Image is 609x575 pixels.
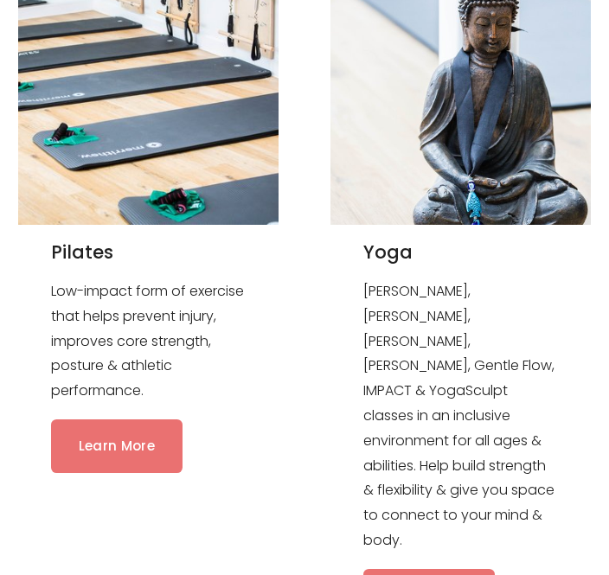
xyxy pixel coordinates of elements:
[51,279,247,404] p: Low-impact form of exercise that helps prevent injury, improves core strength, posture & athletic...
[51,419,183,472] a: Learn More
[363,279,559,553] p: [PERSON_NAME], [PERSON_NAME], [PERSON_NAME], [PERSON_NAME], Gentle Flow, IMPACT & YogaSculpt clas...
[51,240,247,264] h2: Pilates
[363,240,559,264] h2: Yoga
